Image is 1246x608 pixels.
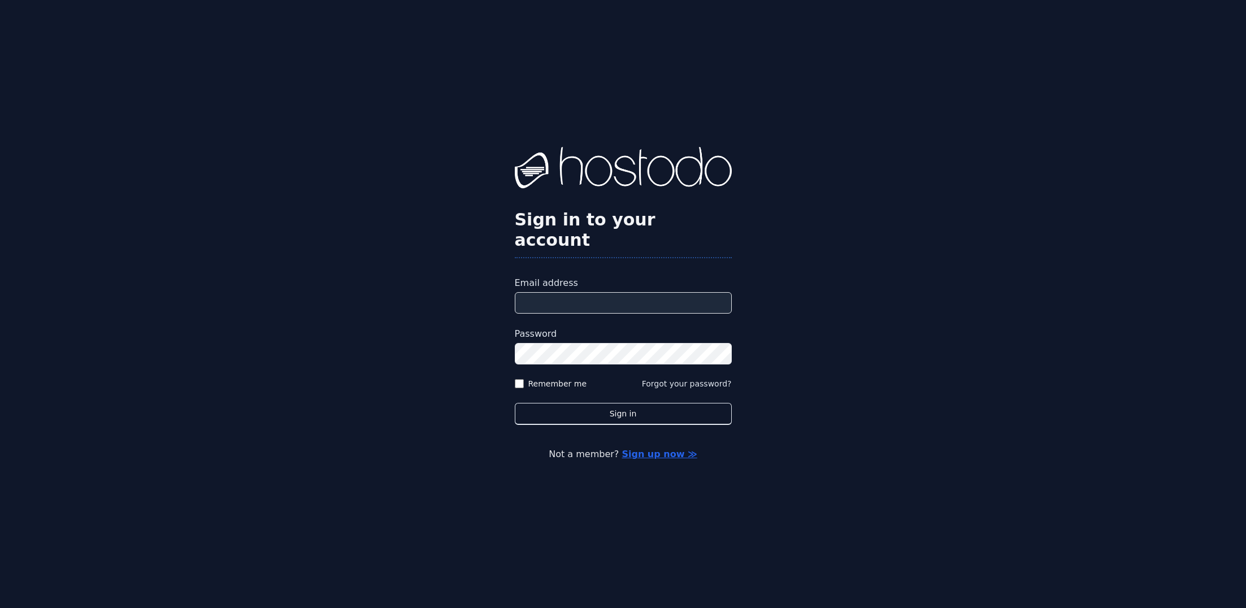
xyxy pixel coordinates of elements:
[622,449,697,459] a: Sign up now ≫
[54,448,1192,461] p: Not a member?
[515,403,732,425] button: Sign in
[515,210,732,250] h2: Sign in to your account
[642,378,732,389] button: Forgot your password?
[528,378,587,389] label: Remember me
[515,147,732,192] img: Hostodo
[515,276,732,290] label: Email address
[515,327,732,341] label: Password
